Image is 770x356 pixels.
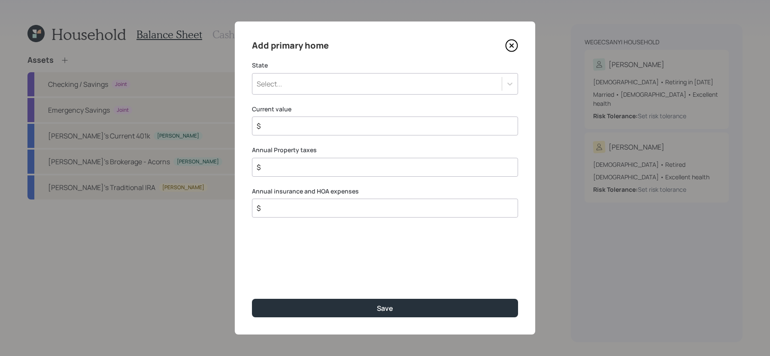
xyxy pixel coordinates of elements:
[252,187,518,196] label: Annual insurance and HOA expenses
[377,304,393,313] div: Save
[252,39,329,52] h4: Add primary home
[252,105,518,114] label: Current value
[252,146,518,154] label: Annual Property taxes
[252,299,518,317] button: Save
[252,61,518,70] label: State
[257,79,282,89] div: Select...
